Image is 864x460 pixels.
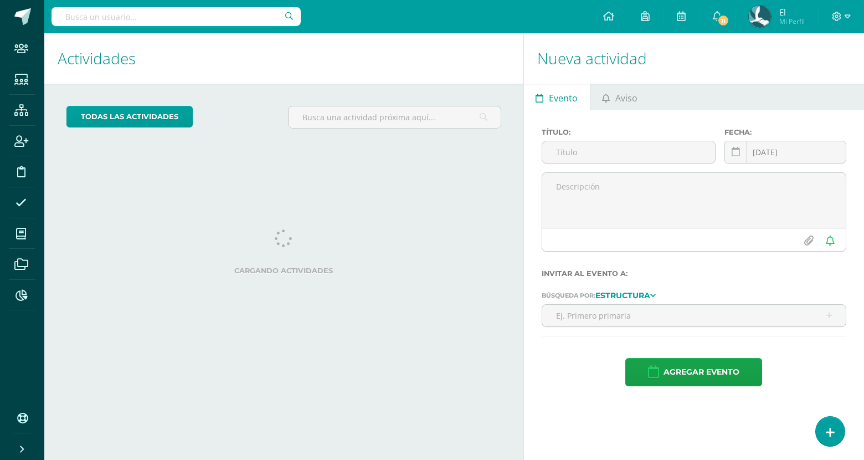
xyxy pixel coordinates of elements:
a: Aviso [590,84,650,110]
span: Búsqueda por: [542,292,595,299]
input: Título [542,141,715,163]
a: todas las Actividades [66,106,193,127]
button: Agregar evento [625,358,762,386]
input: Busca una actividad próxima aquí... [289,106,500,128]
a: Estructura [595,291,656,299]
label: Cargando actividades [66,267,501,275]
label: Título: [542,128,716,136]
span: El [779,7,805,18]
strong: Estructura [595,290,650,300]
label: Fecha: [724,128,846,136]
input: Fecha de entrega [725,141,846,163]
img: aadb2f206acb1495beb7d464887e2f8d.png [749,6,771,28]
span: 11 [717,14,729,27]
a: Evento [524,84,590,110]
h1: Nueva actividad [537,33,851,84]
span: Aviso [615,85,637,111]
h1: Actividades [58,33,510,84]
input: Ej. Primero primaria [542,305,846,326]
input: Busca un usuario... [52,7,301,26]
label: Invitar al evento a: [542,269,846,278]
span: Mi Perfil [779,17,805,26]
span: Evento [549,85,578,111]
span: Agregar evento [664,359,739,386]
